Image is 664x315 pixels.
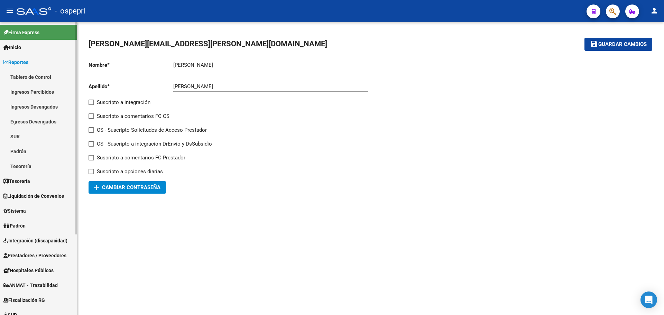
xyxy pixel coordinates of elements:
[97,98,150,106] span: Suscripto a integración
[92,184,101,192] mat-icon: add
[89,61,173,69] p: Nombre
[6,7,14,15] mat-icon: menu
[89,39,327,48] span: [PERSON_NAME][EMAIL_ADDRESS][PERSON_NAME][DOMAIN_NAME]
[55,3,85,19] span: - ospepri
[3,296,45,304] span: Fiscalización RG
[97,112,169,120] span: Suscripto a comentarios FC OS
[3,192,64,200] span: Liquidación de Convenios
[3,267,54,274] span: Hospitales Públicos
[97,140,212,148] span: OS - Suscripto a integración DrEnvio y DsSubsidio
[3,44,21,51] span: Inicio
[89,181,166,194] button: Cambiar Contraseña
[3,222,26,230] span: Padrón
[3,58,28,66] span: Reportes
[89,83,173,90] p: Apellido
[584,38,652,50] button: Guardar cambios
[640,291,657,308] div: Open Intercom Messenger
[3,207,26,215] span: Sistema
[94,184,160,191] span: Cambiar Contraseña
[3,237,67,244] span: Integración (discapacidad)
[590,40,598,48] mat-icon: save
[97,154,185,162] span: Suscripto a comentarios FC Prestador
[97,126,207,134] span: OS - Suscripto Solicitudes de Acceso Prestador
[3,177,30,185] span: Tesorería
[3,29,39,36] span: Firma Express
[3,281,58,289] span: ANMAT - Trazabilidad
[3,252,66,259] span: Prestadores / Proveedores
[598,41,647,48] span: Guardar cambios
[97,167,163,176] span: Suscripto a opciones diarias
[650,7,658,15] mat-icon: person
